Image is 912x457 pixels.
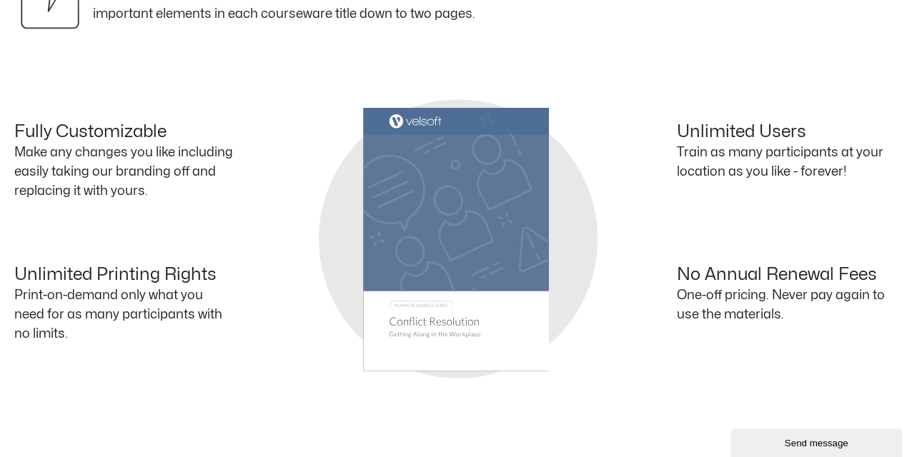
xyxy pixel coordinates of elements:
p: Train as many participants at your location as you like - forever! [677,142,898,181]
iframe: chat widget [730,426,905,457]
p: One-off pricing. Never pay again to use the materials. [677,285,898,323]
p: Make any changes you like including easily taking our branding off and replacing it with yours. [14,142,235,200]
h4: Unlimited Users [677,121,898,142]
p: Print-on-demand only what you need for as many participants with no limits. [14,285,235,343]
h4: No Annual Renewal Fees [677,264,898,285]
img: s2106.svg [363,107,549,371]
h4: Unlimited Printing Rights [14,264,235,285]
h4: Fully Customizable [14,121,235,142]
